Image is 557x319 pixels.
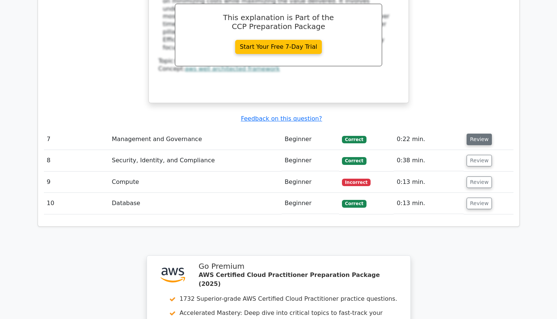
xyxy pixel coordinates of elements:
span: Incorrect [342,179,371,186]
td: 0:13 min. [394,193,464,214]
td: Beginner [282,129,339,150]
td: 0:38 min. [394,150,464,171]
td: Security, Identity, and Compliance [109,150,282,171]
a: Start Your Free 7-Day Trial [235,40,322,54]
td: 0:13 min. [394,172,464,193]
button: Review [467,134,492,145]
td: 9 [44,172,109,193]
td: 7 [44,129,109,150]
span: Correct [342,136,366,143]
td: 0:22 min. [394,129,464,150]
td: Compute [109,172,282,193]
a: aws well architected framework [185,65,280,72]
td: Beginner [282,150,339,171]
td: Beginner [282,172,339,193]
button: Review [467,198,492,209]
a: Feedback on this question? [241,115,322,122]
div: Topic: [159,57,399,65]
td: Database [109,193,282,214]
td: 8 [44,150,109,171]
td: Beginner [282,193,339,214]
button: Review [467,155,492,166]
button: Review [467,176,492,188]
td: Management and Governance [109,129,282,150]
div: Concept: [159,65,399,73]
span: Correct [342,200,366,207]
span: Correct [342,157,366,165]
td: 10 [44,193,109,214]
